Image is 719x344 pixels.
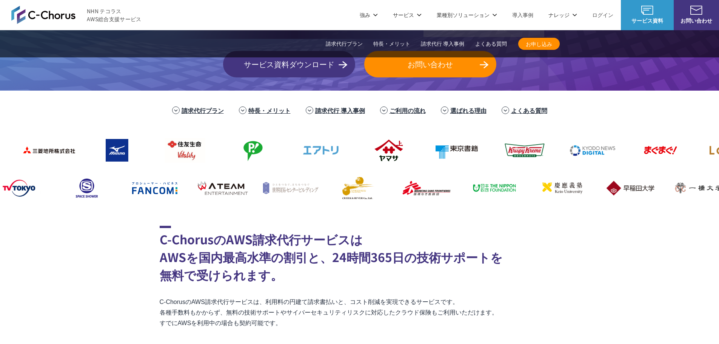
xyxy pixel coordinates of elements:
[492,135,553,165] img: クリスピー・クリーム・ドーナツ
[674,17,719,25] span: お問い合わせ
[518,40,560,48] span: お申し込み
[548,11,577,19] p: ナレッジ
[223,59,355,70] span: サービス資料ダウンロード
[621,17,674,25] span: サービス資料
[628,135,688,165] img: まぐまぐ
[326,173,386,203] img: クリーク・アンド・リバー
[394,173,454,203] img: 国境なき医師団
[288,135,349,165] img: エアトリ
[11,6,142,24] a: AWS総合支援サービス C-Chorus NHN テコラスAWS総合支援サービス
[54,173,115,203] img: スペースシャワー
[475,40,507,48] a: よくある質問
[11,6,75,24] img: AWS総合支援サービス C-Chorus
[356,135,417,165] img: ヤマサ醤油
[190,173,251,203] img: エイチーム
[160,297,560,329] p: C-ChorusのAWS請求代行サービスは、利用料の円建て請求書払いと、コスト削減を実現できるサービスです。 各種手数料もかからず、無料の技術サポートやサイバーセキュリティリスクに対応したクラウ...
[393,11,422,19] p: サービス
[450,3,518,31] p: AWS最上位 プレミアティア サービスパートナー
[598,173,658,203] img: 早稲田大学
[560,135,620,165] img: 共同通信デジタル
[690,6,702,15] img: お問い合わせ
[421,40,465,48] a: 請求代行 導入事例
[530,173,590,203] img: 慶應義塾
[641,6,653,15] img: AWS総合支援サービス C-Chorus サービス資料
[462,173,522,203] img: 日本財団
[17,135,77,165] img: 三菱地所
[223,51,355,77] a: サービス資料ダウンロード
[390,106,426,115] a: ご利用の流れ
[220,135,281,165] img: フジモトHD
[360,11,378,19] p: 強み
[87,7,142,23] span: NHN テコラス AWS総合支援サービス
[511,106,547,115] a: よくある質問
[424,135,485,165] img: 東京書籍
[518,38,560,50] a: お申し込み
[122,173,183,203] img: ファンコミュニケーションズ
[85,135,145,165] img: ミズノ
[373,40,410,48] a: 特長・メリット
[160,226,560,284] h2: C-ChorusのAWS請求代行サービスは AWSを国内最高水準の割引と、24時間365日の技術サポートを 無料で受けられます。
[182,106,224,115] a: 請求代行プラン
[152,135,213,165] img: 住友生命保険相互
[326,40,363,48] a: 請求代行プラン
[364,51,496,77] a: お問い合わせ
[437,11,497,19] p: 業種別ソリューション
[258,173,319,203] img: 世界貿易センタービルディング
[248,106,291,115] a: 特長・メリット
[315,106,365,115] a: 請求代行 導入事例
[592,11,613,19] a: ログイン
[512,11,533,19] a: 導入事例
[450,106,487,115] a: 選ばれる理由
[364,59,496,70] span: お問い合わせ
